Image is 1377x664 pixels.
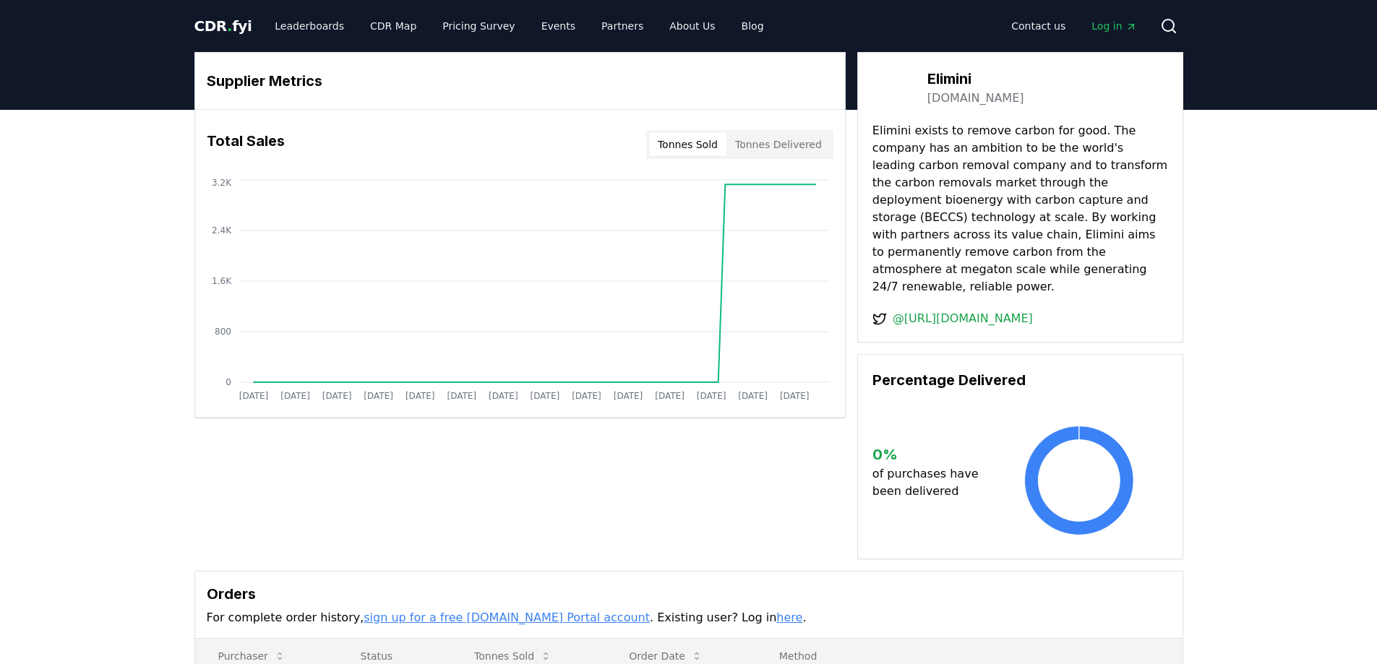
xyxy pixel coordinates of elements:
tspan: [DATE] [655,391,685,401]
span: CDR fyi [194,17,252,35]
h3: 0 % [872,444,990,465]
span: Log in [1091,19,1136,33]
a: CDR.fyi [194,16,252,36]
a: About Us [658,13,726,39]
p: Status [349,649,439,663]
h3: Total Sales [207,130,285,159]
tspan: [DATE] [738,391,768,401]
span: . [227,17,232,35]
tspan: [DATE] [572,391,601,401]
h3: Elimini [927,68,1024,90]
tspan: 2.4K [212,225,232,236]
a: here [776,611,802,624]
a: CDR Map [359,13,428,39]
tspan: [DATE] [239,391,268,401]
a: Events [530,13,587,39]
tspan: [DATE] [364,391,393,401]
a: Leaderboards [263,13,356,39]
a: Pricing Survey [431,13,526,39]
tspan: 0 [226,377,231,387]
tspan: [DATE] [696,391,726,401]
p: For complete order history, . Existing user? Log in . [207,609,1171,626]
tspan: [DATE] [447,391,476,401]
tspan: [DATE] [280,391,310,401]
button: Tonnes Sold [649,133,726,156]
tspan: [DATE] [779,391,809,401]
tspan: [DATE] [530,391,559,401]
a: Log in [1080,13,1148,39]
tspan: 800 [215,327,231,337]
a: sign up for a free [DOMAIN_NAME] Portal account [364,611,650,624]
img: Elimini-logo [872,67,913,108]
tspan: [DATE] [322,391,351,401]
tspan: 3.2K [212,178,232,188]
p: of purchases have been delivered [872,465,990,500]
a: [DOMAIN_NAME] [927,90,1024,107]
a: Partners [590,13,655,39]
a: Blog [730,13,776,39]
a: Contact us [1000,13,1077,39]
tspan: [DATE] [613,391,643,401]
p: Elimini exists to remove carbon for good. The company has an ambition to be the world's leading c... [872,122,1168,296]
nav: Main [1000,13,1148,39]
tspan: 1.6K [212,276,232,286]
button: Tonnes Delivered [726,133,831,156]
nav: Main [263,13,775,39]
h3: Orders [207,583,1171,605]
a: @[URL][DOMAIN_NAME] [893,310,1033,327]
tspan: [DATE] [489,391,518,401]
h3: Supplier Metrics [207,70,833,92]
tspan: [DATE] [405,391,434,401]
p: Method [768,649,1171,663]
h3: Percentage Delivered [872,369,1168,391]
